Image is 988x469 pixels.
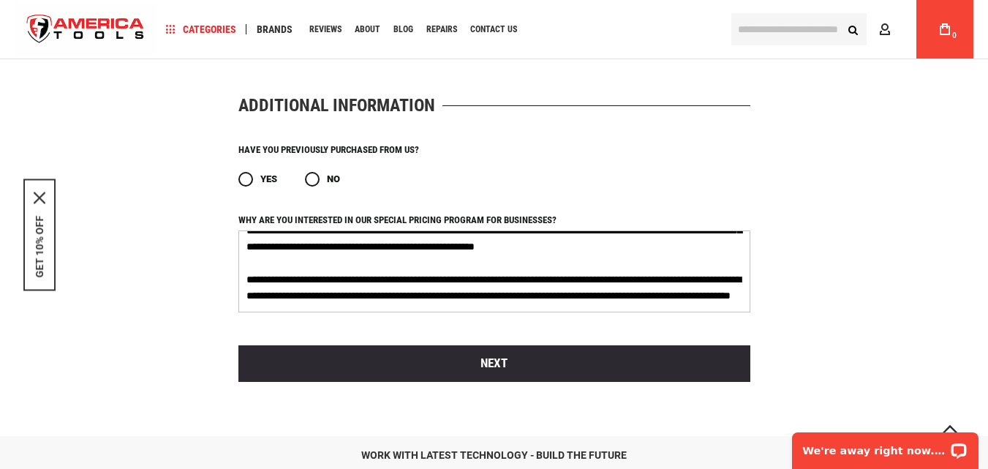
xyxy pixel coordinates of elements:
[15,2,157,57] img: America Tools
[348,20,387,40] a: About
[260,173,277,184] span: Yes
[470,25,517,34] span: Contact Us
[166,24,236,34] span: Categories
[238,214,557,225] span: Why are you interested in our special pricing program for businesses?
[238,144,419,155] span: Have you previously purchased from us?
[952,31,957,40] span: 0
[393,25,413,34] span: Blog
[426,25,457,34] span: Repairs
[34,192,45,203] svg: close icon
[34,215,45,277] button: GET 10% OFF
[15,2,157,57] a: store logo
[420,20,464,40] a: Repairs
[355,25,380,34] span: About
[238,97,435,114] span: Additional Information
[238,345,750,382] button: Next
[480,356,508,370] span: Next
[464,20,524,40] a: Contact Us
[309,25,342,34] span: Reviews
[159,20,243,40] a: Categories
[250,20,299,40] a: Brands
[387,20,420,40] a: Blog
[34,192,45,203] button: Close
[839,15,867,43] button: Search
[783,423,988,469] iframe: LiveChat chat widget
[257,24,293,34] span: Brands
[327,173,340,184] span: No
[303,20,348,40] a: Reviews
